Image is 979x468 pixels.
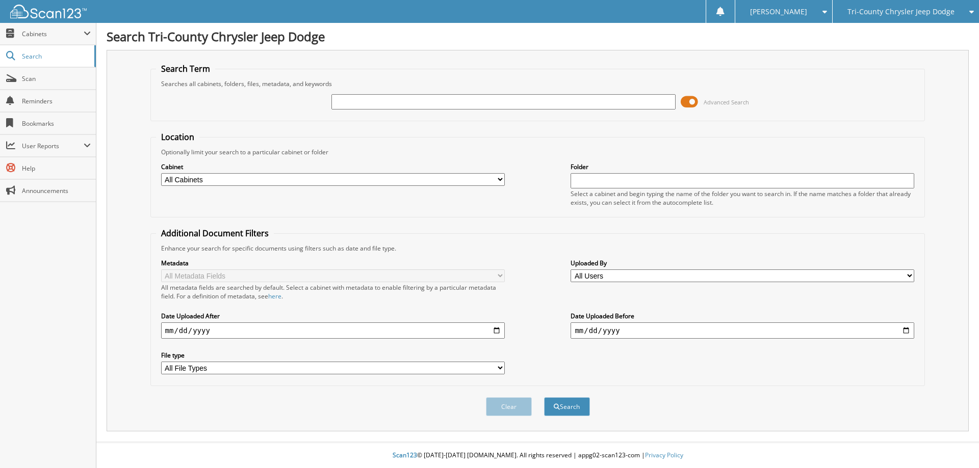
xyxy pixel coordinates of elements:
[156,63,215,74] legend: Search Term
[645,451,683,459] a: Privacy Policy
[544,397,590,416] button: Search
[156,228,274,239] legend: Additional Document Filters
[161,312,505,320] label: Date Uploaded After
[22,164,91,173] span: Help
[156,131,199,143] legend: Location
[571,162,914,171] label: Folder
[161,322,505,339] input: start
[96,443,979,468] div: © [DATE]-[DATE] [DOMAIN_NAME]. All rights reserved | appg02-scan123-com |
[22,74,91,83] span: Scan
[22,52,89,61] span: Search
[847,9,955,15] span: Tri-County Chrysler Jeep Dodge
[22,97,91,105] span: Reminders
[161,283,505,300] div: All metadata fields are searched by default. Select a cabinet with metadata to enable filtering b...
[268,292,281,300] a: here
[571,312,914,320] label: Date Uploaded Before
[486,397,532,416] button: Clear
[161,259,505,267] label: Metadata
[571,259,914,267] label: Uploaded By
[156,79,920,88] div: Searches all cabinets, folders, files, metadata, and keywords
[22,30,84,38] span: Cabinets
[10,5,87,18] img: scan123-logo-white.svg
[22,142,84,150] span: User Reports
[156,148,920,156] div: Optionally limit your search to a particular cabinet or folder
[22,186,91,195] span: Announcements
[161,351,505,360] label: File type
[156,244,920,253] div: Enhance your search for specific documents using filters such as date and file type.
[571,189,914,207] div: Select a cabinet and begin typing the name of the folder you want to search in. If the name match...
[161,162,505,171] label: Cabinet
[571,322,914,339] input: end
[393,451,417,459] span: Scan123
[107,28,969,45] h1: Search Tri-County Chrysler Jeep Dodge
[704,98,749,106] span: Advanced Search
[22,119,91,128] span: Bookmarks
[750,9,807,15] span: [PERSON_NAME]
